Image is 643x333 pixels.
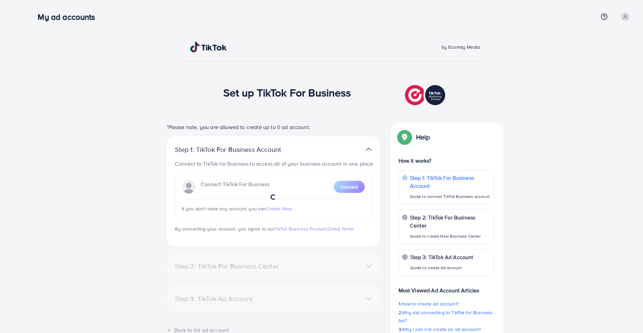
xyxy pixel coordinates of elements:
[399,309,493,324] span: Why did connecting to TikTok for Business fail?
[223,86,351,99] h1: Set up TikTok For Business
[366,144,372,154] img: TikTok partner
[399,281,494,294] p: Most Viewed Ad Account Articles
[190,42,227,52] img: TikTok
[410,193,490,201] p: Guide to connect TikTok Business account
[416,133,430,141] p: Help
[175,145,303,154] p: Step 1: TikTok For Business Account
[399,308,494,325] p: 2.
[399,157,494,165] p: How it works?
[410,174,490,190] p: Step 1: TikTok For Business Account
[410,253,473,261] p: Step 3: TikTok Ad Account
[405,83,447,107] img: TikTok partner
[410,264,473,272] p: Guide to create Ad account
[399,300,494,308] p: 1.
[410,232,490,240] p: Guide to create New Business Center
[399,131,411,143] img: Popup guide
[402,326,481,333] span: Why I can not create an ad account?
[38,12,100,22] h3: My ad accounts
[167,123,380,131] p: *Please note, you are allowed to create up to 0 ad account.
[442,44,480,50] span: by Ecomdy Media
[401,300,459,307] span: How to create ad account?
[410,213,490,230] p: Step 2: TikTok For Business Center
